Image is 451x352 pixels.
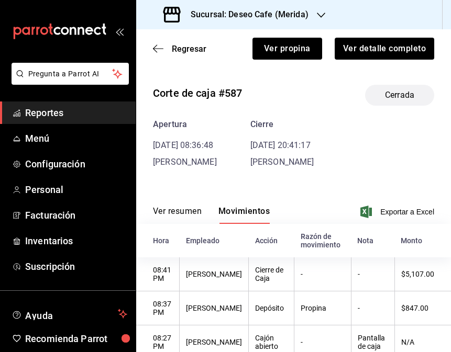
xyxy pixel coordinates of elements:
span: [PERSON_NAME] [250,157,314,167]
span: Inventarios [25,234,127,248]
span: Cerrada [379,89,421,101]
div: Apertura [153,118,217,131]
th: Depósito [249,291,294,325]
span: Reportes [25,106,127,120]
th: $847.00 [394,291,451,325]
th: - [351,291,394,325]
span: Facturación [25,208,127,222]
a: Pregunta a Parrot AI [7,76,129,87]
th: - [351,257,394,291]
th: Propina [294,291,351,325]
span: Personal [25,183,127,197]
th: Nota [351,224,394,257]
span: Regresar [172,44,206,54]
div: Cierre [250,118,314,131]
th: [PERSON_NAME] [180,291,249,325]
span: Configuración [25,157,127,171]
th: Monto [394,224,451,257]
th: - [294,257,351,291]
span: Recomienda Parrot [25,332,127,346]
th: Cierre de Caja [249,257,294,291]
span: Menú [25,131,127,145]
button: Ver propina [252,38,322,60]
span: [PERSON_NAME] [153,157,217,167]
th: Acción [249,224,294,257]
h3: Sucursal: Deseo Cafe (Merida) [182,8,309,21]
th: Hora [136,224,180,257]
button: Exportar a Excel [362,206,434,218]
th: Razón de movimiento [294,224,351,257]
button: Pregunta a Parrot AI [12,63,129,85]
div: navigation tabs [153,206,270,224]
th: Empleado [180,224,249,257]
th: 08:37 PM [136,291,180,325]
button: Ver detalle completo [335,38,434,60]
button: Ver resumen [153,206,202,224]
th: $5,107.00 [394,257,451,291]
button: open_drawer_menu [115,27,124,36]
button: Regresar [153,44,206,54]
th: [PERSON_NAME] [180,257,249,291]
span: Suscripción [25,259,127,274]
time: [DATE] 08:36:48 [153,140,213,150]
time: [DATE] 20:41:17 [250,140,311,150]
th: 08:41 PM [136,257,180,291]
span: Pregunta a Parrot AI [28,69,113,80]
button: Movimientos [218,206,270,224]
div: Corte de caja #587 [153,85,242,101]
span: Ayuda [25,308,114,320]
